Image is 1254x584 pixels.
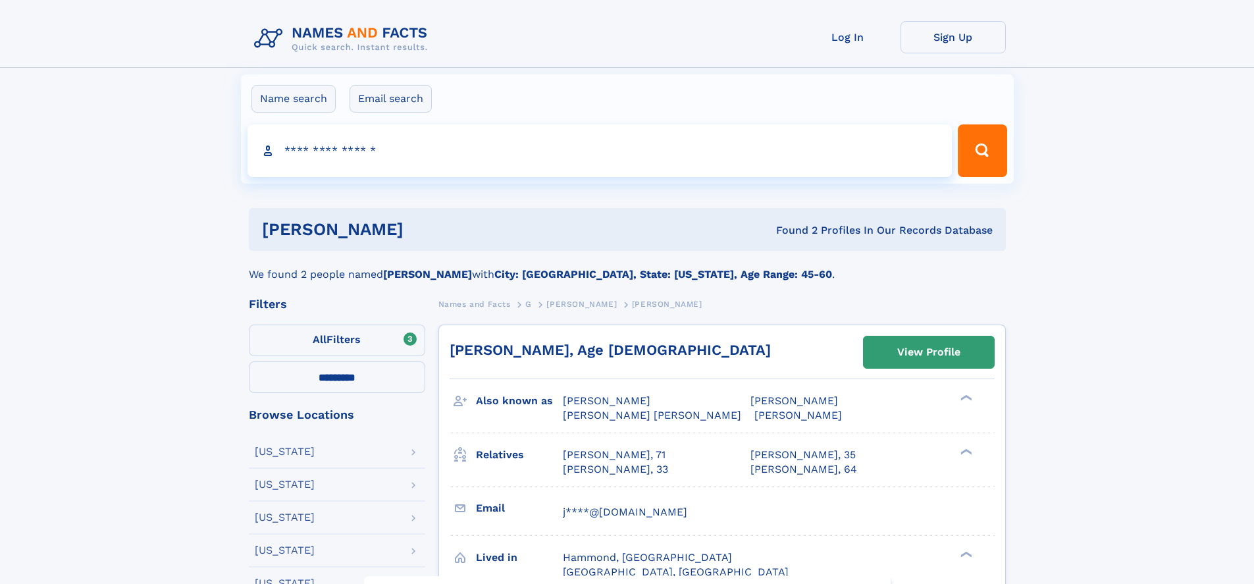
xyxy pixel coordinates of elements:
div: Browse Locations [249,409,425,421]
div: We found 2 people named with . [249,251,1006,282]
label: Name search [251,85,336,113]
span: G [525,300,532,309]
span: [PERSON_NAME] [546,300,617,309]
a: [PERSON_NAME] [546,296,617,312]
h3: Email [476,497,563,519]
span: [GEOGRAPHIC_DATA], [GEOGRAPHIC_DATA] [563,566,789,578]
span: [PERSON_NAME] [750,394,838,407]
div: [US_STATE] [255,545,315,556]
input: search input [248,124,953,177]
div: [US_STATE] [255,446,315,457]
label: Email search [350,85,432,113]
button: Search Button [958,124,1006,177]
img: Logo Names and Facts [249,21,438,57]
div: View Profile [897,337,960,367]
div: ❯ [957,550,973,558]
a: [PERSON_NAME], 64 [750,462,857,477]
a: Names and Facts [438,296,511,312]
div: ❯ [957,394,973,402]
b: [PERSON_NAME] [383,268,472,280]
label: Filters [249,325,425,356]
span: [PERSON_NAME] [PERSON_NAME] [563,409,741,421]
div: Found 2 Profiles In Our Records Database [590,223,993,238]
a: View Profile [864,336,994,368]
h3: Relatives [476,444,563,466]
h3: Also known as [476,390,563,412]
span: Hammond, [GEOGRAPHIC_DATA] [563,551,732,564]
a: G [525,296,532,312]
div: [US_STATE] [255,479,315,490]
a: [PERSON_NAME], 71 [563,448,666,462]
a: [PERSON_NAME], Age [DEMOGRAPHIC_DATA] [450,342,771,358]
span: [PERSON_NAME] [754,409,842,421]
h1: [PERSON_NAME] [262,221,590,238]
h3: Lived in [476,546,563,569]
b: City: [GEOGRAPHIC_DATA], State: [US_STATE], Age Range: 45-60 [494,268,832,280]
a: Sign Up [901,21,1006,53]
div: ❯ [957,447,973,456]
a: [PERSON_NAME], 35 [750,448,856,462]
a: Log In [795,21,901,53]
div: Filters [249,298,425,310]
div: [US_STATE] [255,512,315,523]
span: [PERSON_NAME] [632,300,702,309]
span: All [313,333,327,346]
span: [PERSON_NAME] [563,394,650,407]
a: [PERSON_NAME], 33 [563,462,668,477]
